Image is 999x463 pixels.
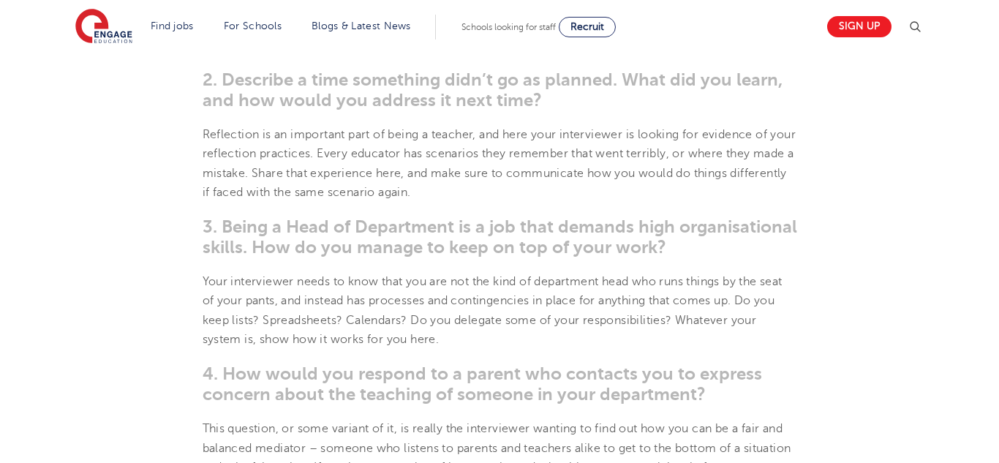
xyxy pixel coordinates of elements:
span: 2. Describe a time something didn’t go as planned. What did you learn, and how would you address ... [203,69,783,110]
a: Find jobs [151,20,194,31]
span: Schools looking for staff [461,22,556,32]
span: Recruit [570,21,604,32]
span: 4. How would you respond to a parent who contacts you to express concern about the teaching of so... [203,364,762,404]
a: Sign up [827,16,891,37]
span: 3. Being a Head of Department is a job that demands high organisational skills. How do you manage... [203,217,797,257]
a: For Schools [224,20,282,31]
a: Recruit [559,17,616,37]
span: Reflection is an important part of being a teacher, and here your interviewer is looking for evid... [203,128,796,199]
img: Engage Education [75,9,132,45]
a: Blogs & Latest News [312,20,411,31]
span: Your interviewer needs to know that you are not the kind of department head who runs things by th... [203,275,783,346]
